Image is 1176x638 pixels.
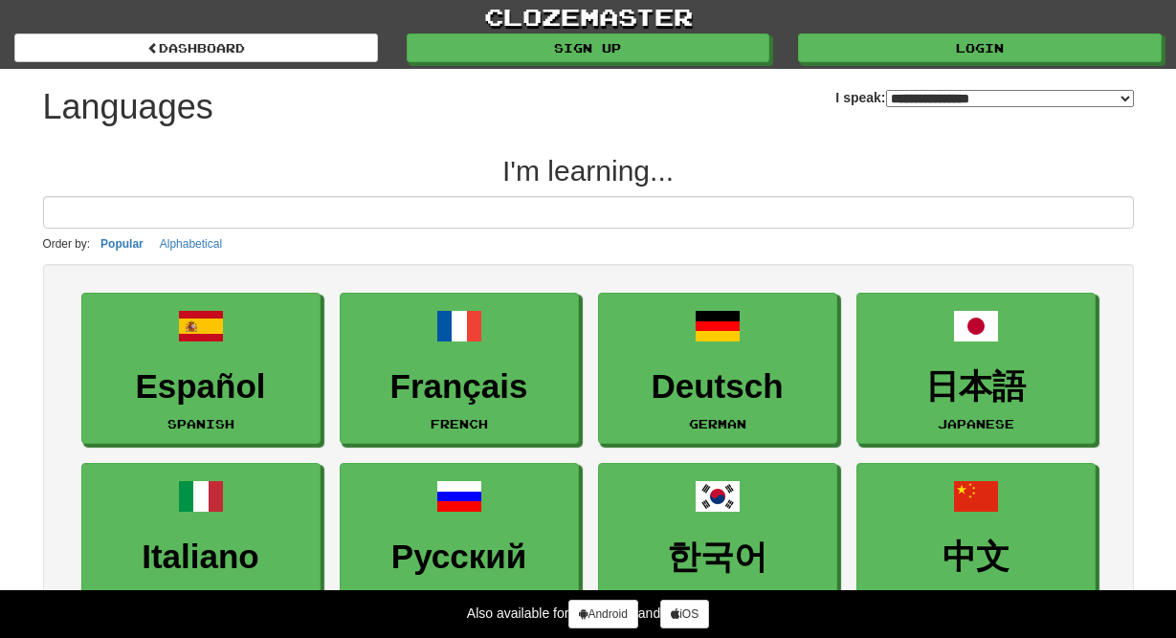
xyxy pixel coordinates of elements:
[856,293,1096,445] a: 日本語Japanese
[835,88,1133,107] label: I speak:
[867,368,1085,406] h3: 日本語
[598,463,837,615] a: 한국어Korean
[899,588,1053,602] small: Mandarin Chinese
[689,417,746,430] small: German
[340,293,579,445] a: FrançaisFrench
[154,233,228,254] button: Alphabetical
[167,417,234,430] small: Spanish
[598,293,837,445] a: DeutschGerman
[81,293,321,445] a: EspañolSpanish
[81,463,321,615] a: ItalianoItalian
[350,539,568,576] h3: Русский
[350,368,568,406] h3: Français
[92,539,310,576] h3: Italiano
[14,33,378,62] a: dashboard
[431,417,488,430] small: French
[568,600,637,628] a: Android
[43,155,1134,187] h2: I'm learning...
[867,539,1085,576] h3: 中文
[689,588,746,602] small: Korean
[886,90,1134,107] select: I speak:
[340,463,579,615] a: РусскийRussian
[43,88,213,126] h1: Languages
[938,417,1014,430] small: Japanese
[92,368,310,406] h3: Español
[856,463,1096,615] a: 中文Mandarin Chinese
[609,539,827,576] h3: 한국어
[426,588,493,602] small: Russian
[95,233,149,254] button: Popular
[609,368,827,406] h3: Deutsch
[167,588,234,602] small: Italian
[407,33,770,62] a: Sign up
[43,237,91,251] small: Order by:
[798,33,1162,62] a: Login
[660,600,709,628] a: iOS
